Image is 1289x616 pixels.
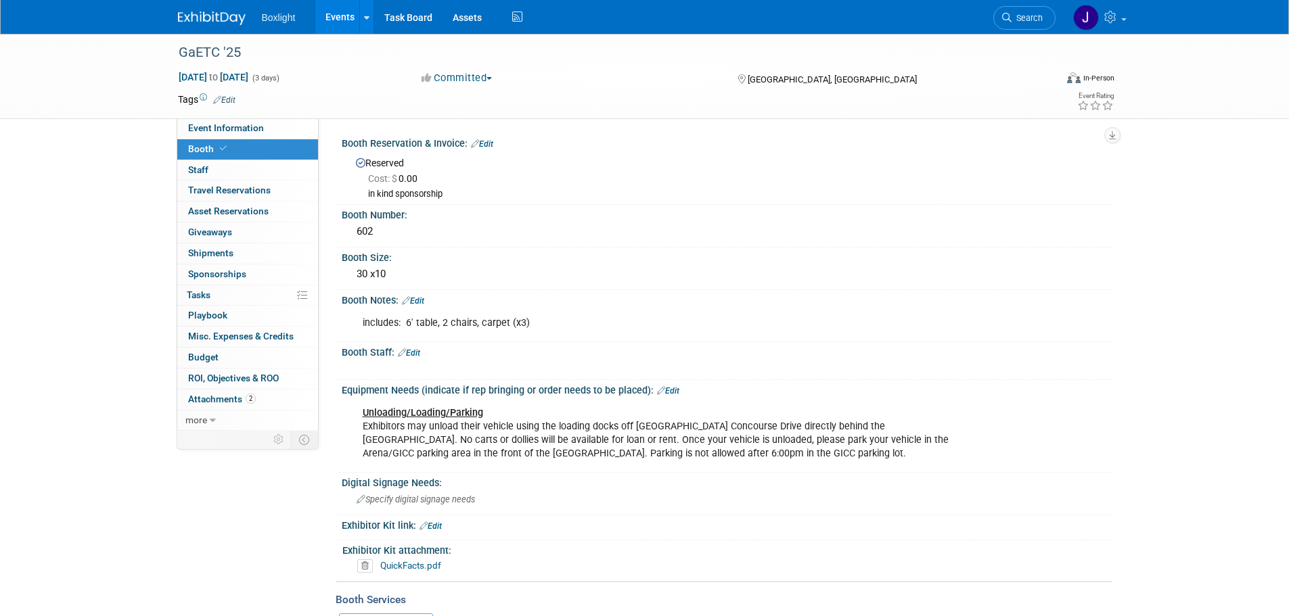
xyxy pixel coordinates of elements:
[342,247,1112,264] div: Booth Size:
[357,494,475,504] span: Specify digital signage needs
[188,206,269,216] span: Asset Reservations
[187,289,210,300] span: Tasks
[251,74,279,82] span: (3 days)
[352,264,1102,285] div: 30 x10
[368,173,423,184] span: 0.00
[188,268,246,279] span: Sponsorships
[336,592,1112,607] div: Booth Services
[188,331,294,341] span: Misc. Expenses & Credits
[342,540,1106,557] div: Exhibitor Kit attachment:
[246,394,256,404] span: 2
[177,264,318,285] a: Sponsorships
[748,74,917,85] span: [GEOGRAPHIC_DATA], [GEOGRAPHIC_DATA]
[380,560,441,571] a: QuickFacts.pdf
[177,389,318,410] a: Attachments2
[353,400,963,467] div: Exhibitors may unload their vehicle using the loading docks off [GEOGRAPHIC_DATA] Concourse Drive...
[1083,73,1114,83] div: In-Person
[398,348,420,358] a: Edit
[177,243,318,264] a: Shipments
[657,386,679,396] a: Edit
[1077,93,1114,99] div: Event Rating
[213,95,235,105] a: Edit
[177,369,318,389] a: ROI, Objectives & ROO
[188,247,233,258] span: Shipments
[185,414,207,425] span: more
[177,285,318,306] a: Tasks
[417,71,497,85] button: Committed
[177,410,318,431] a: more
[177,327,318,347] a: Misc. Expenses & Credits
[188,122,264,133] span: Event Information
[353,310,963,337] div: includes: 6' table, 2 chairs, carpet (x3)
[262,12,296,23] span: Boxlight
[174,41,1035,65] div: GaETC '25
[342,515,1112,533] div: Exhibitor Kit link:
[188,185,271,195] span: Travel Reservations
[188,373,279,383] span: ROI, Objectives & ROO
[342,342,1112,360] div: Booth Staff:
[177,202,318,222] a: Asset Reservations
[177,160,318,181] a: Staff
[342,133,1112,151] div: Booth Reservation & Invoice:
[993,6,1056,30] a: Search
[188,143,229,154] span: Booth
[1073,5,1099,30] img: Jean Knight
[177,181,318,201] a: Travel Reservations
[178,93,235,106] td: Tags
[178,71,249,83] span: [DATE] [DATE]
[207,72,220,82] span: to
[188,310,227,321] span: Playbook
[368,173,399,184] span: Cost: $
[342,290,1112,308] div: Booth Notes:
[188,352,219,362] span: Budget
[267,431,291,448] td: Personalize Event Tab Strip
[188,164,208,175] span: Staff
[1067,72,1081,83] img: Format-Inperson.png
[177,348,318,368] a: Budget
[177,139,318,160] a: Booth
[357,561,378,571] a: Delete attachment?
[976,70,1115,91] div: Event Format
[188,227,232,237] span: Giveaways
[220,145,227,152] i: Booth reservation complete
[177,222,318,243] a: Giveaways
[1012,13,1043,23] span: Search
[342,473,1112,490] div: Digital Signage Needs:
[290,431,318,448] td: Toggle Event Tabs
[402,296,424,306] a: Edit
[368,189,1102,200] div: in kind sponsorship
[177,306,318,326] a: Playbook
[363,407,483,419] u: Unloading/Loading/Parking
[342,380,1112,398] div: Equipment Needs (indicate if rep bringing or order needs to be placed):
[352,221,1102,242] div: 602
[178,11,246,25] img: ExhibitDay
[177,118,318,139] a: Event Information
[471,139,493,149] a: Edit
[352,153,1102,200] div: Reserved
[420,521,442,531] a: Edit
[188,394,256,404] span: Attachments
[342,205,1112,222] div: Booth Number:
